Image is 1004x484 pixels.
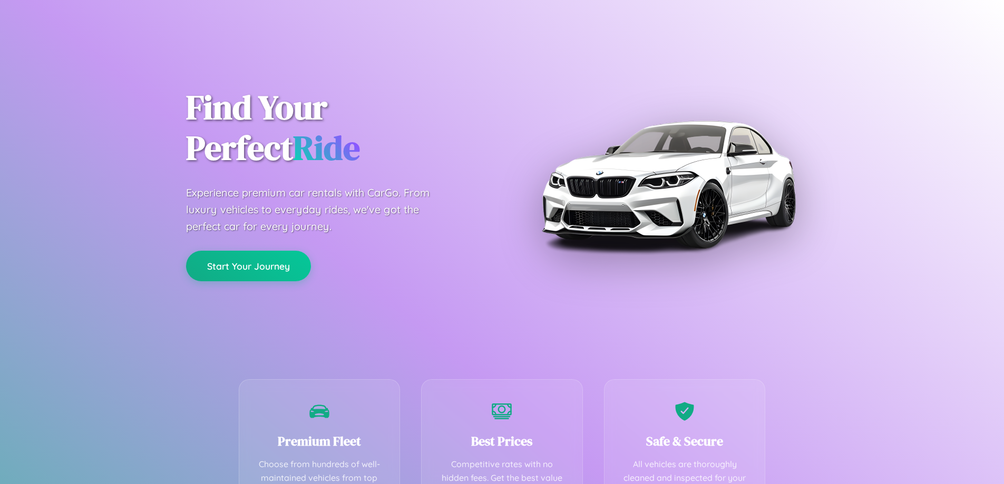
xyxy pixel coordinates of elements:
[186,251,311,281] button: Start Your Journey
[537,53,800,316] img: Premium BMW car rental vehicle
[186,87,486,169] h1: Find Your Perfect
[293,125,360,171] span: Ride
[255,432,384,450] h3: Premium Fleet
[437,432,567,450] h3: Best Prices
[620,432,749,450] h3: Safe & Secure
[186,184,450,235] p: Experience premium car rentals with CarGo. From luxury vehicles to everyday rides, we've got the ...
